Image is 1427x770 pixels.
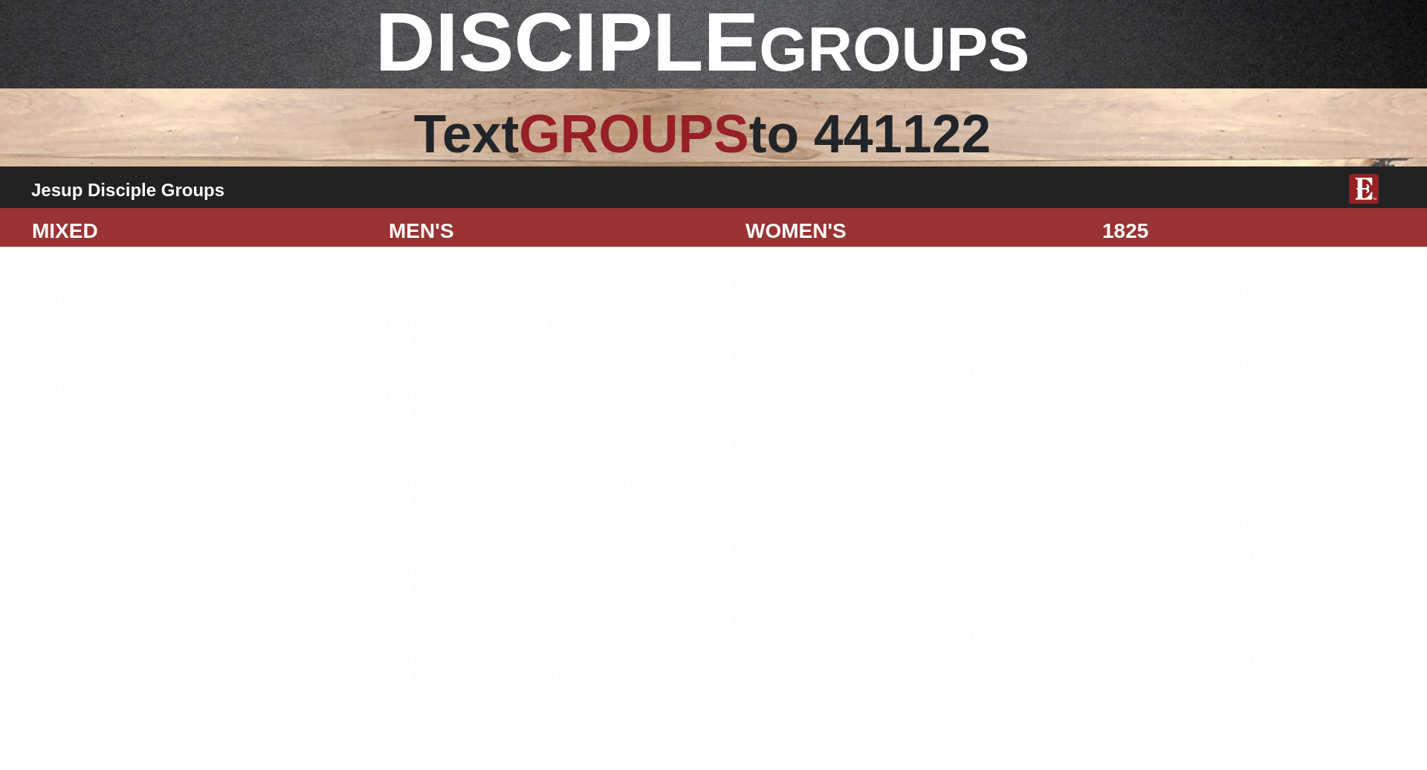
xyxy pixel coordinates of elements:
h4: Womens [PERSON_NAME] 31545 [861,349,1031,401]
h4: Mens [PERSON_NAME] 31545 [511,478,680,530]
h4: 1825 Mixed Lane 32097 [1213,447,1382,483]
strong: In Person [1228,679,1275,690]
strong: In Person [525,693,573,705]
strong: In Person [876,494,924,505]
strong: In Person [525,430,573,441]
strong: In Person [233,405,280,417]
strong: In Person [525,606,573,618]
strong: Childcare [167,405,215,417]
strong: In Person [876,566,924,577]
span: GROUPS [519,104,748,164]
h4: [DATE] 6:00 PM [382,389,500,421]
h4: [DATE] 6:30 PM [382,478,500,510]
strong: In Person [1228,398,1275,410]
strong: In Person [525,517,573,529]
h4: [DATE] 6:30 PM [734,542,852,574]
h4: Womens Duke 31546 [861,542,1031,578]
h4: [DATE] 6:30 PM [31,366,149,398]
img: E-icon-fireweed-White-TM.png [1349,174,1379,204]
div: MEN'S [378,216,734,247]
strong: In Person [876,389,924,401]
h4: Womens [PERSON_NAME] 31545 [861,614,1031,666]
h4: [DATE] 7:00 AM [1084,622,1203,654]
strong: In Person [876,653,924,665]
h4: Womens [PERSON_NAME]/[PERSON_NAME] 31545 [861,438,1031,506]
div: WOMEN'S [734,216,1091,247]
h4: [DATE] 8:22 PM [382,654,500,686]
div: MIXED [21,216,378,247]
h4: 1825 Mens [PERSON_NAME]/[PERSON_NAME] 32250 [1213,622,1382,690]
h4: [DATE] 7:00 AM [1084,518,1203,550]
b: Jesup Disciple Groups [31,180,224,200]
h4: [DATE] 7:00 PM [382,566,500,598]
strong: In Person [1228,575,1275,586]
strong: In Person [1228,470,1275,482]
h4: Non-traditional Mens Cook 31555 [511,654,680,706]
h4: 1825 Mixed [PERSON_NAME] 32233 [1213,358,1382,410]
h4: Mens [PERSON_NAME] 31560 [511,389,680,441]
h4: Mixed [PERSON_NAME] 31545 [159,366,329,418]
h4: [DATE] 6:30 PM [734,614,852,646]
span: GROUPS [759,14,1029,84]
h4: [DATE] 7:00 PM [1084,447,1203,479]
h4: [DATE] 6:00 PM [734,438,852,470]
h4: Mens [PERSON_NAME] 31545 [511,566,680,618]
h4: 1825 Mens [PERSON_NAME]/[PERSON_NAME] 32250 [1213,518,1382,586]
